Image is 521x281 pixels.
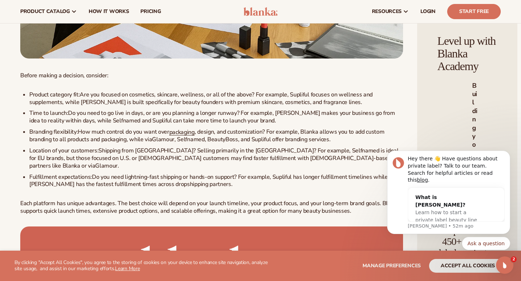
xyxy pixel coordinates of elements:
[29,147,399,170] span: Shipping from [GEOGRAPHIC_DATA]? Selling primarily in the [GEOGRAPHIC_DATA]? For example, Selfnam...
[29,91,80,99] span: Product category fit:
[437,35,497,73] h4: Level up with Blanka Academy
[29,173,388,189] span: Do you need lightning-fast shipping or hands-on support? For example, Supliful has longer fulfill...
[78,128,169,136] span: How much control do you want over
[243,7,278,16] img: logo
[29,128,78,136] span: Branding flexibility:
[376,147,521,261] iframe: Intercom notifications message
[447,4,501,19] a: Start Free
[511,256,517,262] span: 2
[29,147,98,155] span: Location of your customers:
[496,256,513,274] iframe: Intercom live chat
[29,109,395,125] span: Do you need to go live in days, or are you planning a longer runway? For example, [PERSON_NAME] m...
[29,128,385,144] span: , design, and customization? For example, Blanka allows you to add custom branding to all product...
[420,9,436,14] span: LOGIN
[169,128,195,136] a: packaging
[29,91,373,106] span: Are you focused on cosmetics, skincare, wellness, or all of the above? For example, Supliful focu...
[29,109,68,117] span: Time to launch:
[20,199,400,215] span: Each platform has unique advantages. The best choice will depend on your launch timeline, your pr...
[140,9,161,14] span: pricing
[363,262,421,269] span: Manage preferences
[89,9,129,14] span: How It Works
[20,72,109,79] span: Before making a decision, consider:
[372,9,402,14] span: resources
[115,265,140,272] a: Learn More
[363,259,421,273] button: Manage preferences
[29,173,92,181] span: Fulfillment expectations:
[429,259,507,273] button: accept all cookies
[14,260,272,272] p: By clicking "Accept All Cookies", you agree to the storing of cookies on your device to enhance s...
[20,9,70,14] span: product catalog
